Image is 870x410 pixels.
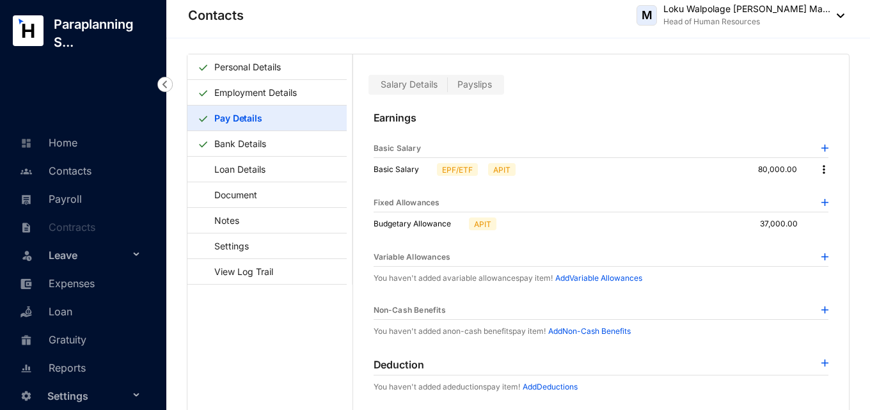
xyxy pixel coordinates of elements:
[20,278,32,290] img: expense-unselected.2edcf0507c847f3e9e96.svg
[374,251,451,264] p: Variable Allowances
[374,110,829,139] p: Earnings
[555,272,642,285] p: Add Variable Allowances
[198,258,278,285] a: View Log Trail
[374,142,421,155] p: Basic Salary
[442,164,473,175] p: EPF/ETF
[374,325,546,338] p: You haven't added a non-cash benefits pay item!
[523,381,578,393] p: Add Deductions
[17,136,77,149] a: Home
[17,277,95,290] a: Expenses
[43,15,166,51] p: Paraplanning S...
[198,233,253,259] a: Settings
[209,54,286,80] a: Personal Details
[209,105,267,131] a: Pay Details
[10,212,151,240] li: Contracts
[10,156,151,184] li: Contacts
[10,325,151,353] li: Gratuity
[20,194,32,205] img: payroll-unselected.b590312f920e76f0c668.svg
[374,304,446,317] p: Non-Cash Benefits
[17,305,72,318] a: Loan
[17,361,86,374] a: Reports
[642,10,652,21] span: M
[49,242,129,268] span: Leave
[548,325,631,338] p: Add Non-Cash Benefits
[20,166,32,177] img: people-unselected.118708e94b43a90eceab.svg
[20,390,32,402] img: settings-unselected.1febfda315e6e19643a1.svg
[198,182,262,208] a: Document
[188,6,244,24] p: Contacts
[10,128,151,156] li: Home
[493,164,510,175] p: APIT
[198,156,270,182] a: Loan Details
[47,383,129,409] span: Settings
[10,353,151,381] li: Reports
[374,381,520,393] p: You haven't added a deductions pay item!
[663,15,830,28] p: Head of Human Resources
[758,163,807,176] p: 80,000.00
[17,333,86,346] a: Gratuity
[20,306,32,318] img: loan-unselected.d74d20a04637f2d15ab5.svg
[821,199,828,206] img: plus-blue.82faced185f92b6205e0ad2e478a7993.svg
[381,79,438,90] span: Salary Details
[209,130,271,157] a: Bank Details
[830,13,844,18] img: dropdown-black.8e83cc76930a90b1a4fdb6d089b7bf3a.svg
[374,272,553,285] p: You haven't added a variable allowances pay item!
[20,363,32,374] img: report-unselected.e6a6b4230fc7da01f883.svg
[10,269,151,297] li: Expenses
[17,164,91,177] a: Contacts
[374,163,432,176] p: Basic Salary
[157,77,173,92] img: nav-icon-left.19a07721e4dec06a274f6d07517f07b7.svg
[20,335,32,346] img: gratuity-unselected.a8c340787eea3cf492d7.svg
[457,79,492,90] span: Payslips
[198,207,244,233] a: Notes
[821,359,828,367] img: plus-blue.82faced185f92b6205e0ad2e478a7993.svg
[374,196,440,209] p: Fixed Allowances
[10,184,151,212] li: Payroll
[374,217,464,230] p: Budgetary Allowance
[20,138,32,149] img: home-unselected.a29eae3204392db15eaf.svg
[474,218,491,230] p: APIT
[821,306,828,313] img: plus-blue.82faced185f92b6205e0ad2e478a7993.svg
[374,357,424,372] p: Deduction
[760,217,808,230] p: 37,000.00
[209,79,302,106] a: Employment Details
[821,145,828,152] img: plus-blue.82faced185f92b6205e0ad2e478a7993.svg
[20,249,33,262] img: leave-unselected.2934df6273408c3f84d9.svg
[17,193,82,205] a: Payroll
[818,163,830,176] img: more.27664ee4a8faa814348e188645a3c1fc.svg
[10,297,151,325] li: Loan
[821,253,828,260] img: plus-blue.82faced185f92b6205e0ad2e478a7993.svg
[17,221,95,233] a: Contracts
[663,3,830,15] p: Loku Walpolage [PERSON_NAME] Ma...
[20,222,32,233] img: contract-unselected.99e2b2107c0a7dd48938.svg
